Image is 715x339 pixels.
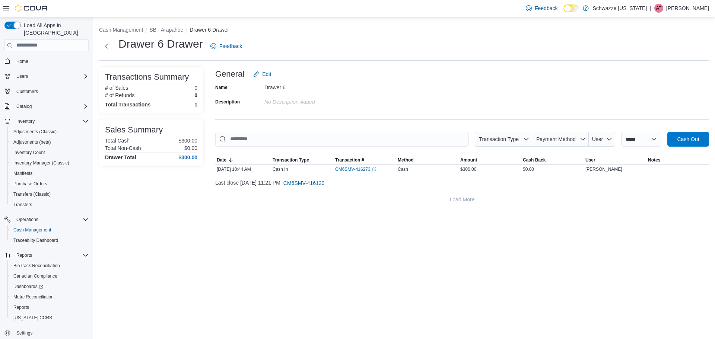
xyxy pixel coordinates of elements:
[10,272,89,281] span: Canadian Compliance
[105,138,130,144] h6: Total Cash
[16,73,28,79] span: Users
[563,4,579,12] input: Dark Mode
[215,99,240,105] label: Description
[10,138,89,147] span: Adjustments (beta)
[13,294,54,300] span: Metrc Reconciliation
[7,302,92,313] button: Reports
[13,87,89,96] span: Customers
[99,26,709,35] nav: An example of EuiBreadcrumbs
[13,72,31,81] button: Users
[194,102,197,108] h4: 1
[521,165,584,174] div: $0.00
[13,87,41,96] a: Customers
[650,4,651,13] p: |
[21,22,89,36] span: Load All Apps in [GEOGRAPHIC_DATA]
[450,196,475,203] span: Load More
[13,129,57,135] span: Adjustments (Classic)
[10,127,89,136] span: Adjustments (Classic)
[521,156,584,164] button: Cash Back
[666,4,709,13] p: [PERSON_NAME]
[16,118,35,124] span: Inventory
[10,226,54,234] a: Cash Management
[479,136,519,142] span: Transaction Type
[264,81,364,90] div: Drawer 6
[250,67,274,81] button: Edit
[16,217,38,223] span: Operations
[532,132,589,147] button: Payment Method
[648,157,660,163] span: Notes
[215,132,469,147] input: This is a search bar. As you type, the results lower in the page will automatically filter.
[656,4,661,13] span: AT
[283,179,325,187] span: CM6SMV-416120
[215,84,228,90] label: Name
[215,192,709,207] button: Load More
[10,313,89,322] span: Washington CCRS
[10,127,60,136] a: Adjustments (Classic)
[217,157,226,163] span: Date
[105,85,128,91] h6: # of Sales
[10,282,89,291] span: Dashboards
[10,200,89,209] span: Transfers
[13,181,47,187] span: Purchase Orders
[273,166,288,172] p: Cash In
[584,156,646,164] button: User
[13,237,58,243] span: Traceabilty Dashboard
[10,303,89,312] span: Reports
[398,157,414,163] span: Method
[219,42,242,50] span: Feedback
[194,85,197,91] p: 0
[118,36,203,51] h1: Drawer 6 Drawer
[13,215,89,224] span: Operations
[667,132,709,147] button: Cash Out
[10,236,89,245] span: Traceabilty Dashboard
[7,225,92,235] button: Cash Management
[7,199,92,210] button: Transfers
[190,27,229,33] button: Drawer 6 Drawer
[13,215,41,224] button: Operations
[215,156,271,164] button: Date
[105,125,163,134] h3: Sales Summary
[10,169,89,178] span: Manifests
[207,39,245,54] a: Feedback
[7,313,92,323] button: [US_STATE] CCRS
[585,166,622,172] span: [PERSON_NAME]
[13,251,89,260] span: Reports
[16,103,32,109] span: Catalog
[10,169,35,178] a: Manifests
[7,189,92,199] button: Transfers (Classic)
[262,70,271,78] span: Edit
[1,86,92,97] button: Customers
[536,136,576,142] span: Payment Method
[7,260,92,271] button: BioTrack Reconciliation
[1,250,92,260] button: Reports
[396,156,459,164] button: Method
[592,136,603,142] span: User
[13,304,29,310] span: Reports
[10,282,46,291] a: Dashboards
[149,27,183,33] button: SB - Arapahoe
[1,56,92,67] button: Home
[271,156,334,164] button: Transaction Type
[10,292,89,301] span: Metrc Reconciliation
[13,170,32,176] span: Manifests
[1,71,92,81] button: Users
[7,137,92,147] button: Adjustments (beta)
[215,165,271,174] div: [DATE] 10:44 AM
[13,72,89,81] span: Users
[1,101,92,112] button: Catalog
[7,235,92,246] button: Traceabilty Dashboard
[13,117,89,126] span: Inventory
[13,251,35,260] button: Reports
[13,102,35,111] button: Catalog
[677,135,699,143] span: Cash Out
[178,154,197,160] h4: $300.00
[215,70,244,79] h3: General
[372,167,376,172] svg: External link
[335,166,376,172] a: CM6SMV-416273External link
[10,179,89,188] span: Purchase Orders
[10,148,89,157] span: Inventory Count
[7,158,92,168] button: Inventory Manager (Classic)
[105,92,134,98] h6: # of Refunds
[523,1,560,16] a: Feedback
[10,292,57,301] a: Metrc Reconciliation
